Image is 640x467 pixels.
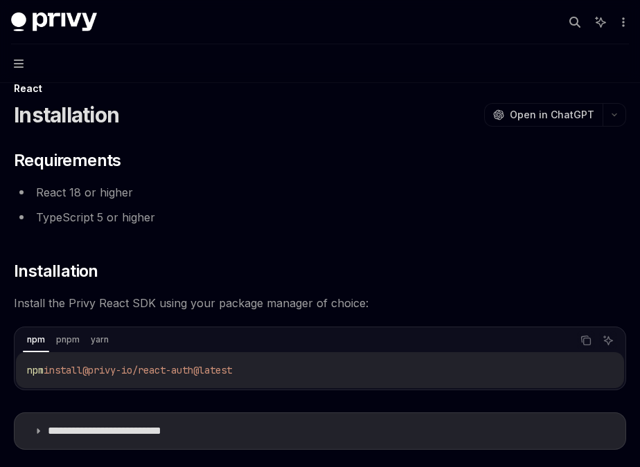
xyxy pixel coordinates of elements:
[599,331,617,349] button: Ask AI
[510,108,594,122] span: Open in ChatGPT
[44,364,82,376] span: install
[23,331,49,348] div: npm
[52,331,84,348] div: pnpm
[14,260,98,282] span: Installation
[82,364,232,376] span: @privy-io/react-auth@latest
[87,331,113,348] div: yarn
[14,208,626,227] li: TypeScript 5 or higher
[27,364,44,376] span: npm
[615,12,629,32] button: More actions
[14,293,626,313] span: Install the Privy React SDK using your package manager of choice:
[14,183,626,202] li: React 18 or higher
[577,331,595,349] button: Copy the contents from the code block
[11,12,97,32] img: dark logo
[14,102,119,127] h1: Installation
[14,149,121,172] span: Requirements
[14,82,626,95] div: React
[484,103,603,127] button: Open in ChatGPT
